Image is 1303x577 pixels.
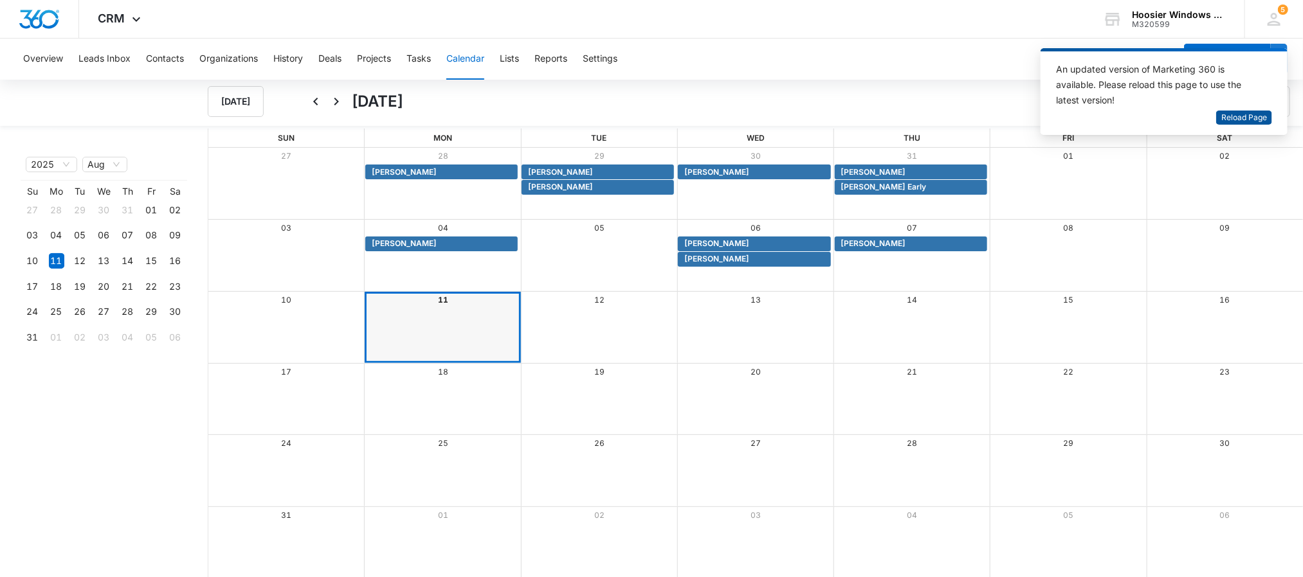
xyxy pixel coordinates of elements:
[500,39,519,80] button: Lists
[68,274,92,299] td: 2025-08-19
[92,197,116,223] td: 2025-07-30
[49,202,64,218] div: 28
[49,330,64,345] div: 01
[838,181,984,193] div: Lora Early
[49,304,64,319] div: 25
[438,367,448,377] a: 18
[278,133,295,143] span: Sun
[144,253,159,269] div: 15
[1132,10,1226,20] div: account name
[78,39,131,80] button: Leads Inbox
[116,223,140,249] td: 2025-08-07
[438,510,448,520] a: 01
[751,151,761,161] a: 30
[1219,438,1230,448] a: 30
[25,279,41,294] div: 17
[747,133,765,143] span: Wed
[116,248,140,274] td: 2025-08-14
[44,299,68,325] td: 2025-08-25
[120,304,136,319] div: 28
[163,299,187,325] td: 2025-08-30
[96,202,112,218] div: 30
[31,157,72,172] span: 2025
[140,299,163,325] td: 2025-08-29
[144,279,159,294] div: 22
[73,202,88,218] div: 29
[21,274,44,299] td: 2025-08-17
[21,197,44,223] td: 2025-07-27
[120,253,136,269] div: 14
[438,438,448,448] a: 25
[525,166,671,178] div: Carl Crabiel
[357,39,391,80] button: Projects
[96,330,112,345] div: 03
[163,248,187,274] td: 2025-08-16
[751,438,761,448] a: 27
[68,186,92,197] th: Tu
[433,133,452,143] span: Mon
[528,181,593,193] span: [PERSON_NAME]
[282,151,292,161] a: 27
[23,39,63,80] button: Overview
[438,295,448,305] a: 11
[841,181,927,193] span: [PERSON_NAME] Early
[907,295,917,305] a: 14
[1063,438,1073,448] a: 29
[907,510,917,520] a: 04
[438,223,448,233] a: 04
[282,295,292,305] a: 10
[140,223,163,249] td: 2025-08-08
[907,223,917,233] a: 07
[44,186,68,197] th: Mo
[25,202,41,218] div: 27
[116,324,140,350] td: 2025-09-04
[751,510,761,520] a: 03
[406,39,431,80] button: Tasks
[1184,44,1271,75] button: Add Contact
[684,166,749,178] span: [PERSON_NAME]
[92,274,116,299] td: 2025-08-20
[907,367,917,377] a: 21
[73,227,88,243] div: 05
[116,186,140,197] th: Th
[369,238,515,249] div: Meredith Miller
[144,304,159,319] div: 29
[1056,62,1257,108] div: An updated version of Marketing 360 is available. Please reload this page to use the latest version!
[838,238,984,249] div: Shane Babcock
[68,223,92,249] td: 2025-08-05
[140,324,163,350] td: 2025-09-05
[96,253,112,269] div: 13
[21,248,44,274] td: 2025-08-10
[1219,295,1230,305] a: 16
[594,223,605,233] a: 05
[87,157,122,172] span: Aug
[1063,367,1073,377] a: 22
[282,438,292,448] a: 24
[326,91,347,112] button: Next
[838,166,984,178] div: Jon Whiteaker
[751,295,761,305] a: 13
[1063,151,1073,161] a: 01
[163,197,187,223] td: 2025-08-02
[140,274,163,299] td: 2025-08-22
[92,299,116,325] td: 2025-08-27
[305,91,326,112] button: Back
[163,186,187,197] th: Sa
[44,223,68,249] td: 2025-08-04
[168,279,183,294] div: 23
[282,510,292,520] a: 31
[68,324,92,350] td: 2025-09-02
[21,299,44,325] td: 2025-08-24
[168,227,183,243] div: 09
[49,227,64,243] div: 04
[140,197,163,223] td: 2025-08-01
[92,324,116,350] td: 2025-09-03
[68,248,92,274] td: 2025-08-12
[372,166,437,178] span: [PERSON_NAME]
[1216,111,1272,125] button: Reload Page
[352,90,403,113] h1: [DATE]
[528,166,593,178] span: [PERSON_NAME]
[21,223,44,249] td: 2025-08-03
[594,295,605,305] a: 12
[372,238,437,249] span: [PERSON_NAME]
